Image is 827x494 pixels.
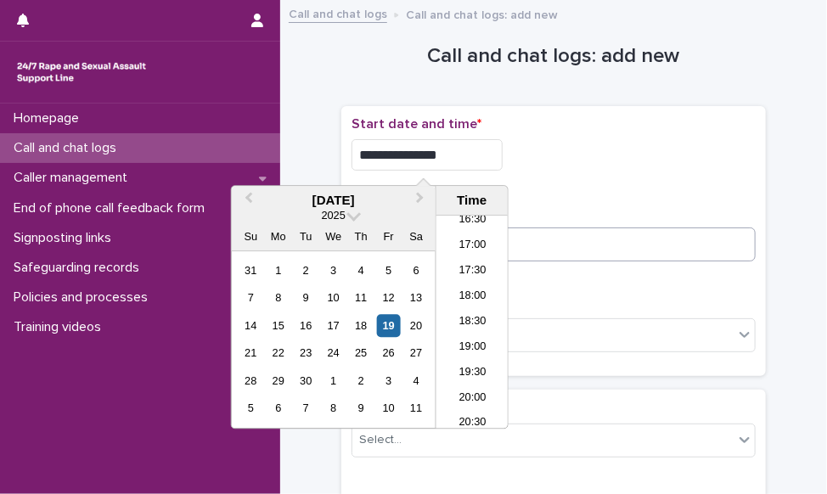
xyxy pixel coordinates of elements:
button: Previous Month [233,188,261,215]
p: Caller management [7,170,141,186]
div: month 2025-09 [237,257,430,423]
div: We [322,226,345,249]
p: Call and chat logs [7,140,130,156]
p: Call and chat logs: add new [406,4,558,23]
p: Safeguarding records [7,260,153,276]
div: Choose Tuesday, October 7th, 2025 [295,397,318,420]
div: Choose Wednesday, October 8th, 2025 [322,397,345,420]
div: Tu [295,226,318,249]
div: Choose Thursday, October 9th, 2025 [350,397,373,420]
div: Choose Wednesday, October 1st, 2025 [322,369,345,392]
div: Choose Saturday, September 6th, 2025 [405,259,428,282]
h1: Call and chat logs: add new [341,44,766,69]
li: 16:30 [436,208,509,233]
li: 17:30 [436,259,509,284]
div: Choose Monday, September 22nd, 2025 [267,342,290,365]
div: Choose Friday, October 3rd, 2025 [377,369,400,392]
div: Time [441,193,504,208]
p: Training videos [7,319,115,335]
div: Choose Friday, September 12th, 2025 [377,287,400,310]
li: 19:30 [436,361,509,386]
p: Homepage [7,110,93,126]
div: Choose Thursday, September 4th, 2025 [350,259,373,282]
img: rhQMoQhaT3yELyF149Cw [14,55,149,89]
div: Th [350,226,373,249]
div: Choose Thursday, September 18th, 2025 [350,314,373,337]
div: Choose Tuesday, September 16th, 2025 [295,314,318,337]
span: 2025 [322,210,346,222]
button: Next Month [408,188,436,215]
li: 20:30 [436,412,509,437]
a: Call and chat logs [289,3,387,23]
div: Choose Monday, September 8th, 2025 [267,287,290,310]
div: Choose Sunday, September 21st, 2025 [239,342,262,365]
div: Choose Thursday, September 25th, 2025 [350,342,373,365]
div: Fr [377,226,400,249]
div: Choose Thursday, September 11th, 2025 [350,287,373,310]
div: Choose Tuesday, September 2nd, 2025 [295,259,318,282]
div: Mo [267,226,290,249]
div: Choose Sunday, September 14th, 2025 [239,314,262,337]
div: Choose Monday, September 15th, 2025 [267,314,290,337]
div: Choose Friday, September 19th, 2025 [377,314,400,337]
div: Choose Tuesday, September 9th, 2025 [295,287,318,310]
div: Su [239,226,262,249]
div: Choose Wednesday, September 17th, 2025 [322,314,345,337]
div: Choose Saturday, September 20th, 2025 [405,314,428,337]
div: Choose Monday, September 29th, 2025 [267,369,290,392]
div: Choose Saturday, September 27th, 2025 [405,342,428,365]
li: 17:00 [436,233,509,259]
div: Choose Sunday, September 7th, 2025 [239,287,262,310]
div: Sa [405,226,428,249]
div: Choose Monday, September 1st, 2025 [267,259,290,282]
div: Choose Wednesday, September 3rd, 2025 [322,259,345,282]
div: Select... [359,431,402,449]
div: Choose Friday, September 26th, 2025 [377,342,400,365]
div: Choose Friday, October 10th, 2025 [377,397,400,420]
div: Choose Saturday, October 4th, 2025 [405,369,428,392]
div: Choose Monday, October 6th, 2025 [267,397,290,420]
div: Choose Saturday, October 11th, 2025 [405,397,428,420]
li: 18:00 [436,284,509,310]
span: Start date and time [352,117,481,131]
li: 18:30 [436,310,509,335]
div: [DATE] [232,193,436,208]
div: Choose Tuesday, September 23rd, 2025 [295,342,318,365]
div: Choose Sunday, September 28th, 2025 [239,369,262,392]
div: Choose Thursday, October 2nd, 2025 [350,369,373,392]
div: Choose Saturday, September 13th, 2025 [405,287,428,310]
div: Choose Friday, September 5th, 2025 [377,259,400,282]
li: 20:00 [436,386,509,412]
li: 19:00 [436,335,509,361]
div: Choose Sunday, August 31st, 2025 [239,259,262,282]
p: End of phone call feedback form [7,200,218,216]
div: Choose Wednesday, September 24th, 2025 [322,342,345,365]
p: Policies and processes [7,289,161,306]
div: Choose Tuesday, September 30th, 2025 [295,369,318,392]
div: Choose Wednesday, September 10th, 2025 [322,287,345,310]
p: Signposting links [7,230,125,246]
div: Choose Sunday, October 5th, 2025 [239,397,262,420]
